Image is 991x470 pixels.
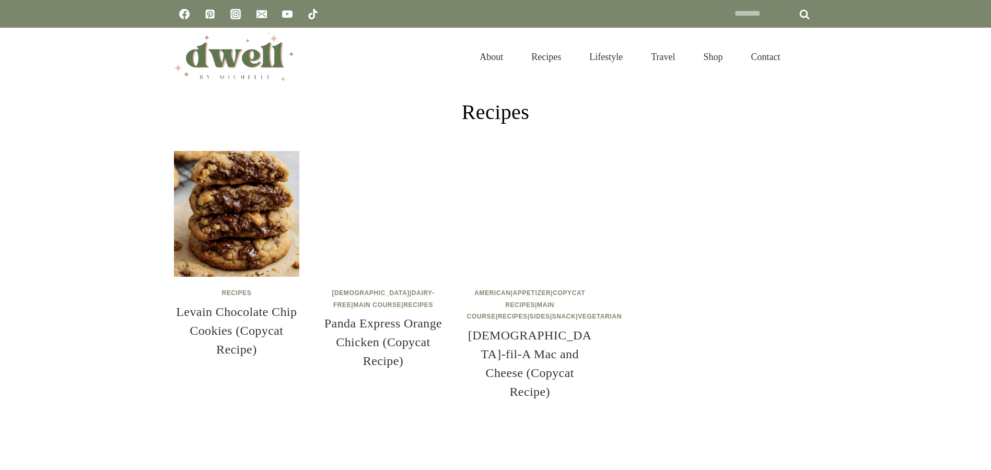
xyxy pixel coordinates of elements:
a: Facebook [174,4,195,25]
a: Instagram [225,4,246,25]
nav: Primary Navigation [465,39,794,75]
a: Levain Chocolate Chip Cookies (Copycat Recipe) [176,305,297,356]
a: Appetizer [513,289,551,297]
a: Recipes [498,313,528,320]
a: Panda Express Orange Chicken (Copycat Recipe) [324,316,442,368]
a: Main Course [353,301,401,309]
a: Dairy-Free [333,289,435,309]
a: Copycat Recipes [505,289,585,309]
img: Chick-fil-A Mac and Cheese (Copycat Recipe) [467,151,593,277]
a: Sides [530,313,550,320]
a: American [474,289,510,297]
a: Recipes [221,289,251,297]
a: [DEMOGRAPHIC_DATA] [332,289,409,297]
a: YouTube [277,4,298,25]
span: | | | [332,289,434,309]
img: Levain Chocolate Chip Cookies (Copycat Recipe) [174,151,300,277]
a: Contact [737,39,795,75]
button: View Search Form [800,48,818,66]
a: Email [251,4,272,25]
a: Recipes [403,301,433,309]
a: Recipes [517,39,575,75]
a: Vegetarian [578,313,622,320]
h1: Recipes [462,97,529,128]
span: | | | | | | | [467,289,622,321]
a: TikTok [302,4,323,25]
a: Pinterest [200,4,220,25]
img: Panda Express Orange Chicken (Copycat Recipe) [320,151,446,277]
a: About [465,39,517,75]
a: Shop [689,39,737,75]
a: Snack [552,313,576,320]
a: Travel [637,39,689,75]
a: Lifestyle [575,39,637,75]
a: [DEMOGRAPHIC_DATA]-fil-A Mac and Cheese (Copycat Recipe) [468,328,592,398]
img: DWELL by michelle [174,33,294,81]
